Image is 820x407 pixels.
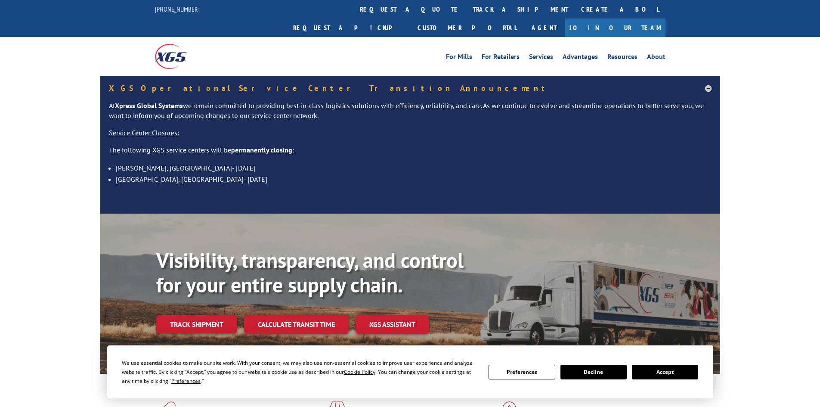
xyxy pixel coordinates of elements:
button: Preferences [489,365,555,379]
strong: permanently closing [231,146,292,154]
li: [PERSON_NAME], [GEOGRAPHIC_DATA]- [DATE] [116,162,712,174]
a: About [647,53,665,63]
p: At we remain committed to providing best-in-class logistics solutions with efficiency, reliabilit... [109,101,712,128]
a: Join Our Team [565,19,665,37]
a: XGS ASSISTANT [356,315,429,334]
a: Agent [523,19,565,37]
a: Services [529,53,553,63]
button: Accept [632,365,698,379]
a: Track shipment [156,315,237,333]
span: Preferences [171,377,201,385]
a: Customer Portal [411,19,523,37]
a: [PHONE_NUMBER] [155,5,200,13]
a: Advantages [563,53,598,63]
a: Resources [607,53,637,63]
p: The following XGS service centers will be : [109,145,712,162]
a: For Mills [446,53,472,63]
h5: XGS Operational Service Center Transition Announcement [109,84,712,92]
button: Decline [560,365,627,379]
div: We use essential cookies to make our site work. With your consent, we may also use non-essential ... [122,358,478,385]
a: Calculate transit time [244,315,349,334]
u: Service Center Closures: [109,128,179,137]
div: Cookie Consent Prompt [107,345,713,398]
strong: Xpress Global Systems [115,101,183,110]
li: [GEOGRAPHIC_DATA], [GEOGRAPHIC_DATA]- [DATE] [116,174,712,185]
b: Visibility, transparency, and control for your entire supply chain. [156,247,464,298]
span: Cookie Policy [344,368,375,376]
a: For Retailers [482,53,520,63]
a: Request a pickup [287,19,411,37]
